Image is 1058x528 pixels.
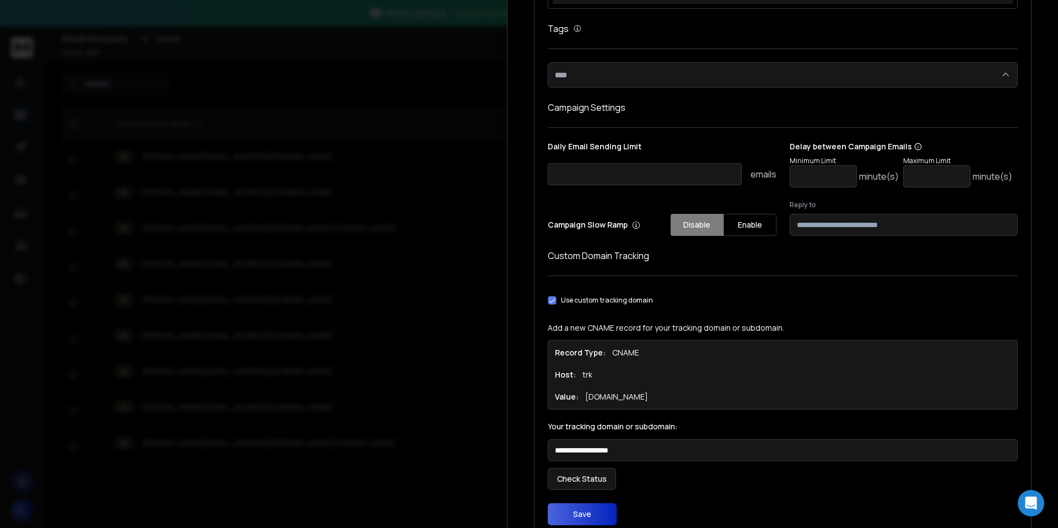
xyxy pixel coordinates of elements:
[548,141,776,157] p: Daily Email Sending Limit
[724,214,776,236] button: Enable
[671,214,724,236] button: Disable
[548,468,616,490] button: Check Status
[561,296,653,305] label: Use custom tracking domain
[859,170,899,183] p: minute(s)
[903,157,1012,165] p: Maximum Limit
[582,369,592,380] p: trk
[1018,490,1044,516] div: Open Intercom Messenger
[555,391,579,402] h1: Value:
[555,369,576,380] h1: Host:
[548,219,640,230] p: Campaign Slow Ramp
[612,347,639,358] p: CNAME
[548,322,1018,333] p: Add a new CNAME record for your tracking domain or subdomain.
[548,22,569,35] h1: Tags
[751,168,776,181] p: emails
[973,170,1012,183] p: minute(s)
[555,347,606,358] h1: Record Type:
[548,423,1018,430] label: Your tracking domain or subdomain:
[548,503,617,525] button: Save
[790,141,1012,152] p: Delay between Campaign Emails
[548,101,1018,114] h1: Campaign Settings
[790,157,899,165] p: Minimum Limit
[790,201,1018,209] label: Reply to
[548,249,1018,262] h1: Custom Domain Tracking
[585,391,648,402] p: [DOMAIN_NAME]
